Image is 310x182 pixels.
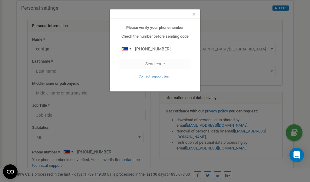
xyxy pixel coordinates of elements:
span: × [192,11,196,18]
div: Telephone country code [119,44,133,54]
button: Open CMP widget [3,164,18,179]
p: Check the number before sending code [119,34,191,39]
b: Please verify your phone number [126,25,184,30]
input: 0905 123 4567 [119,44,191,54]
button: Send code [119,59,191,69]
a: Contact support team [139,74,172,78]
div: Open Intercom Messenger [289,148,304,162]
button: Close [192,11,196,18]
